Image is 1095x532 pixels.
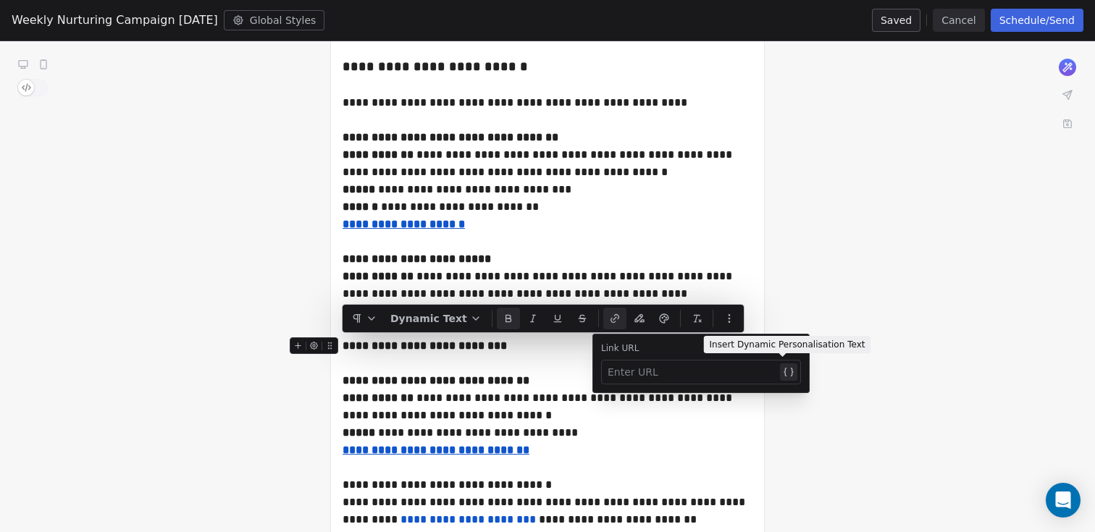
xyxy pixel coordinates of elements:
[601,342,801,354] div: Link URL
[12,12,218,29] span: Weekly Nurturing Campaign [DATE]
[385,308,487,329] button: Dynamic Text
[872,9,920,32] button: Saved
[710,339,865,350] p: Insert Dynamic Personalisation Text
[933,9,984,32] button: Cancel
[991,9,1083,32] button: Schedule/Send
[224,10,325,30] button: Global Styles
